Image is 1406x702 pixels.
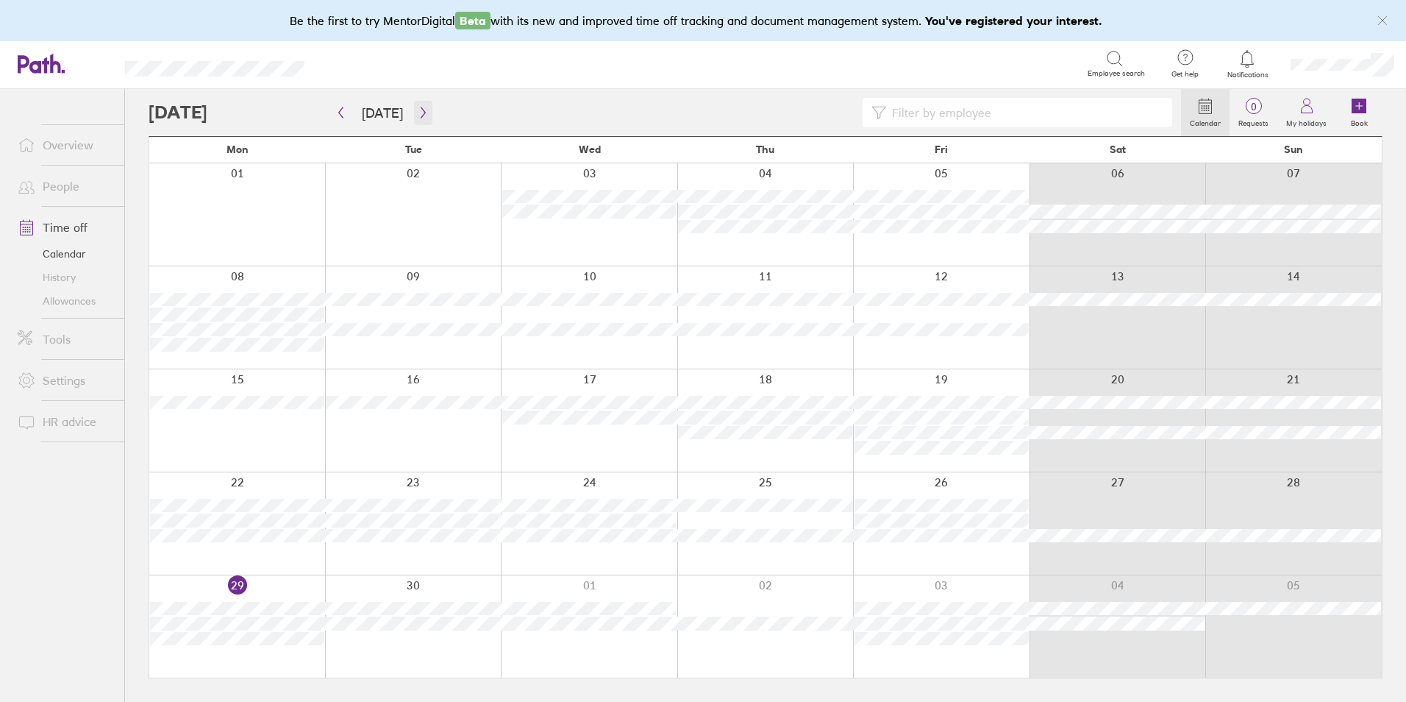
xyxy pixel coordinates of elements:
label: My holidays [1277,115,1335,128]
a: People [6,171,124,201]
a: My holidays [1277,89,1335,136]
a: Allowances [6,289,124,313]
label: Book [1342,115,1377,128]
a: Calendar [6,242,124,266]
a: Time off [6,213,124,242]
input: Filter by employee [886,99,1163,127]
label: Requests [1230,115,1277,128]
span: Sun [1284,143,1303,155]
span: Sat [1110,143,1126,155]
a: 0Requests [1230,89,1277,136]
span: Employee search [1088,69,1145,78]
div: Search [344,57,382,70]
label: Calendar [1181,115,1230,128]
span: Notifications [1224,71,1271,79]
a: Tools [6,325,124,354]
div: Be the first to try MentorDigital with its new and improved time off tracking and document manage... [290,12,1117,29]
span: Tue [405,143,422,155]
span: Fri [935,143,948,155]
span: 0 [1230,101,1277,113]
span: Get help [1161,70,1209,79]
a: HR advice [6,407,124,436]
span: Wed [579,143,601,155]
span: Thu [756,143,774,155]
a: Settings [6,366,124,395]
a: Calendar [1181,89,1230,136]
span: Beta [455,12,490,29]
a: Notifications [1224,49,1271,79]
a: Book [1335,89,1382,136]
b: You've registered your interest. [925,13,1102,28]
a: Overview [6,130,124,160]
a: History [6,266,124,289]
button: [DATE] [350,101,415,125]
span: Mon [226,143,249,155]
